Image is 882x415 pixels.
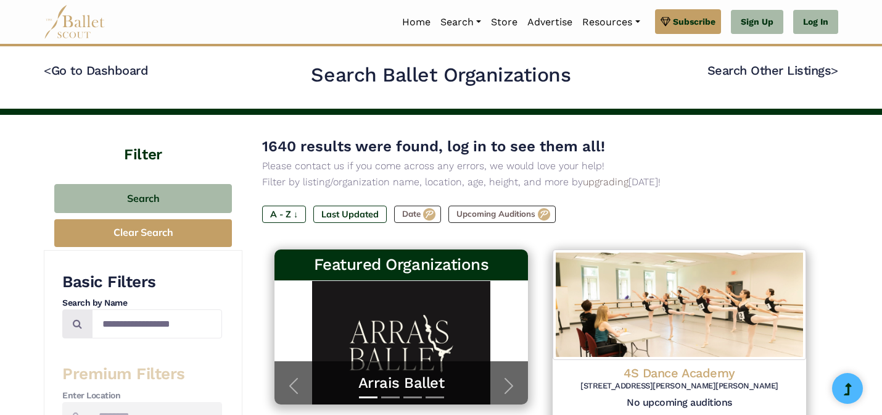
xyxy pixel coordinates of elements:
code: < [44,62,51,78]
label: A - Z ↓ [262,206,306,223]
h5: No upcoming auditions [563,396,796,409]
span: Subscribe [673,15,715,28]
img: gem.svg [661,15,670,28]
p: Please contact us if you come across any errors, we would love your help! [262,158,818,174]
label: Last Updated [313,206,387,223]
button: Clear Search [54,219,232,247]
button: Slide 1 [359,390,377,405]
button: Slide 4 [426,390,444,405]
h4: Enter Location [62,390,222,402]
label: Upcoming Auditions [448,206,556,223]
a: Sign Up [731,10,783,35]
a: Search [435,9,486,35]
h6: [STREET_ADDRESS][PERSON_NAME][PERSON_NAME] [563,381,796,392]
button: Search [54,184,232,213]
span: 1640 results were found, log in to see them all! [262,138,605,155]
h3: Basic Filters [62,272,222,293]
button: Slide 3 [403,390,422,405]
h3: Premium Filters [62,364,222,385]
p: Filter by listing/organization name, location, age, height, and more by [DATE]! [262,174,818,190]
img: Logo [553,249,806,360]
a: Arrais Ballet [287,374,516,393]
input: Search by names... [92,309,222,338]
h4: Search by Name [62,297,222,309]
a: upgrading [583,176,629,188]
h4: Filter [44,115,242,166]
button: Slide 2 [381,390,400,405]
code: > [831,62,838,78]
a: Home [397,9,435,35]
a: Log In [793,10,838,35]
a: Search Other Listings> [707,63,838,78]
label: Date [394,206,441,223]
a: Subscribe [655,9,721,34]
h2: Search Ballet Organizations [311,62,571,88]
a: Resources [577,9,645,35]
a: Advertise [522,9,577,35]
a: Store [486,9,522,35]
h4: 4S Dance Academy [563,365,796,381]
h3: Featured Organizations [284,254,518,275]
a: <Go to Dashboard [44,63,148,78]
